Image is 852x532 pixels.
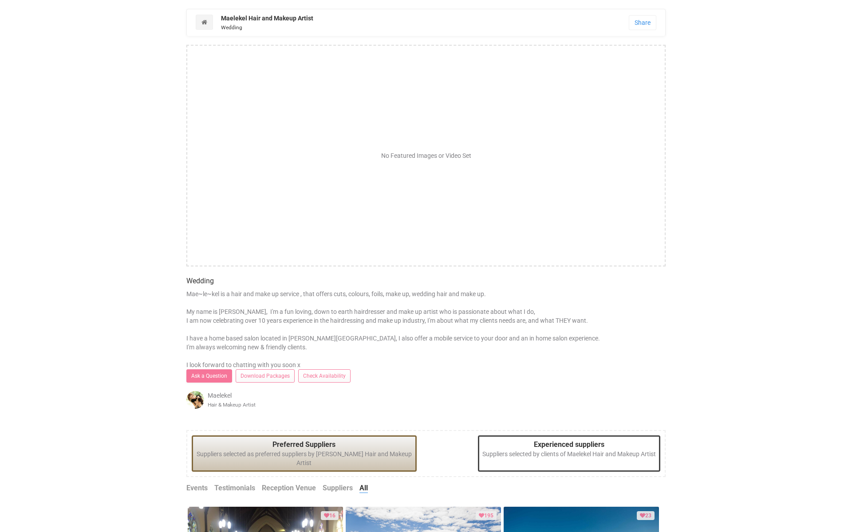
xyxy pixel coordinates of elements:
div: Mae~le~kel is a hair and make up service , that offers cuts, colours, foils, make up, wedding hai... [186,289,666,316]
a: Check Availability [298,369,351,383]
div: I am now celebrating over 10 years experience in the hairdressing and make up industry, I'm about... [186,316,666,325]
img: open-uri20191111-4-165fjt4 [186,391,204,409]
strong: Maelekel Hair and Makeup Artist [221,15,313,22]
div: No Featured Images or Video Set [381,151,471,160]
a: Download Packages [236,369,295,383]
a: Suppliers [323,483,353,493]
div: Loved by 23 clients or suppliers [637,511,655,520]
a: All [359,483,368,493]
div: Loved by 16 clients or suppliers [321,511,339,520]
div: I'm always welcoming new & friendly clients. I look forward to chatting with you soon x [186,343,666,369]
legend: Experienced suppliers [482,440,656,450]
div: Maelekel [186,391,346,409]
a: Testimonials [214,483,255,493]
small: Wedding [221,24,242,31]
a: Ask a Question [186,369,232,383]
div: Loved by 195 clients or suppliers [476,511,497,520]
a: Share [629,15,656,30]
legend: Preferred Suppliers [196,440,412,450]
h4: Wedding [186,277,666,285]
small: Hair & Makeup Artist [208,402,256,408]
div: Suppliers selected by clients of Maelekel Hair and Makeup Artist [478,435,660,472]
div: Suppliers selected as preferred suppliers by [PERSON_NAME] Hair and Makeup Artist [192,435,417,472]
a: Events [186,483,208,493]
div: I have a home based salon located in [PERSON_NAME][GEOGRAPHIC_DATA], I also offer a mobile servic... [186,325,666,343]
a: Reception Venue [262,483,316,493]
